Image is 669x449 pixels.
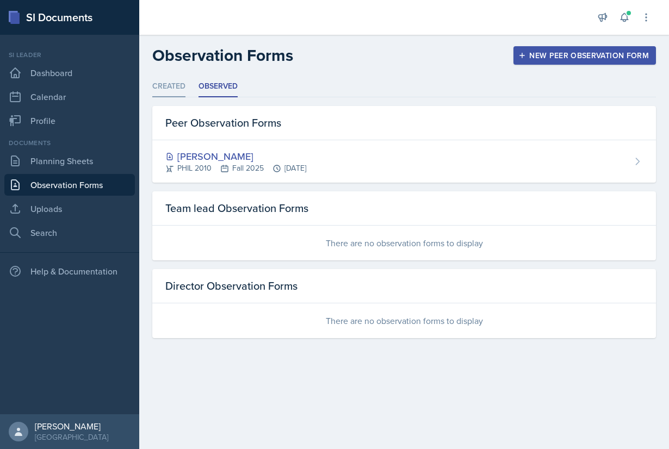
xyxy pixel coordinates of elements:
div: Si leader [4,50,135,60]
li: Observed [199,76,238,97]
a: [PERSON_NAME] PHIL 2010Fall 2025[DATE] [152,140,656,183]
div: There are no observation forms to display [152,303,656,338]
a: Planning Sheets [4,150,135,172]
div: Team lead Observation Forms [152,191,656,226]
a: Observation Forms [4,174,135,196]
div: Peer Observation Forms [152,106,656,140]
div: Documents [4,138,135,148]
div: Director Observation Forms [152,269,656,303]
h2: Observation Forms [152,46,293,65]
div: [PERSON_NAME] [35,421,108,432]
div: PHIL 2010 Fall 2025 [DATE] [165,163,306,174]
div: New Peer Observation Form [521,51,649,60]
a: Profile [4,110,135,132]
div: [PERSON_NAME] [165,149,306,164]
a: Calendar [4,86,135,108]
li: Created [152,76,185,97]
div: [GEOGRAPHIC_DATA] [35,432,108,442]
div: Help & Documentation [4,260,135,282]
a: Uploads [4,198,135,220]
a: Dashboard [4,62,135,84]
a: Search [4,222,135,244]
div: There are no observation forms to display [152,226,656,260]
button: New Peer Observation Form [513,46,656,65]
